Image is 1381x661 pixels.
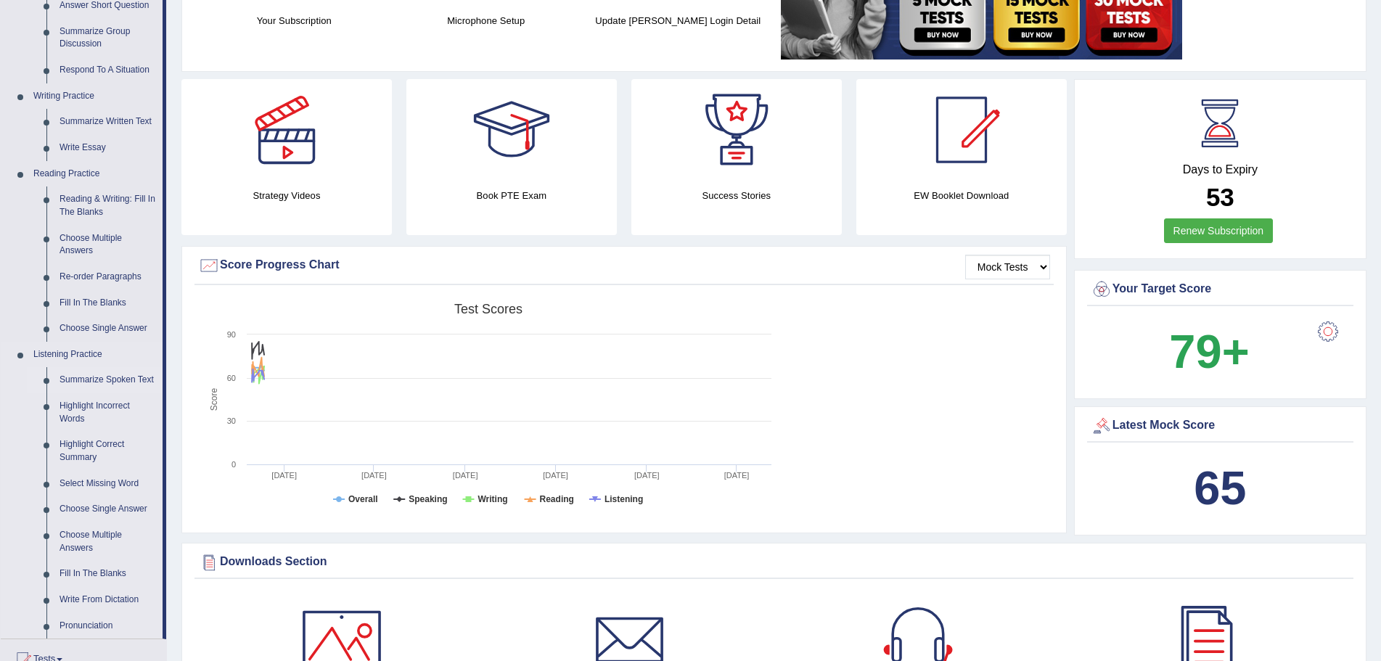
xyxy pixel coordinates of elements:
[631,188,842,203] h4: Success Stories
[198,551,1350,573] div: Downloads Section
[53,393,163,432] a: Highlight Incorrect Words
[227,374,236,382] text: 60
[53,496,163,522] a: Choose Single Answer
[605,494,643,504] tspan: Listening
[231,460,236,469] text: 0
[478,494,507,504] tspan: Writing
[53,135,163,161] a: Write Essay
[53,226,163,264] a: Choose Multiple Answers
[409,494,447,504] tspan: Speaking
[181,188,392,203] h4: Strategy Videos
[209,388,219,411] tspan: Score
[1206,183,1234,211] b: 53
[361,471,387,480] tspan: [DATE]
[1169,325,1249,378] b: 79+
[53,186,163,225] a: Reading & Writing: Fill In The Blanks
[1194,461,1246,514] b: 65
[53,471,163,497] a: Select Missing Word
[348,494,378,504] tspan: Overall
[540,494,574,504] tspan: Reading
[53,19,163,57] a: Summarize Group Discussion
[27,342,163,368] a: Listening Practice
[454,302,523,316] tspan: Test scores
[271,471,297,480] tspan: [DATE]
[1091,415,1350,437] div: Latest Mock Score
[205,13,382,28] h4: Your Subscription
[53,432,163,470] a: Highlight Correct Summary
[406,188,617,203] h4: Book PTE Exam
[397,13,574,28] h4: Microphone Setup
[27,161,163,187] a: Reading Practice
[53,290,163,316] a: Fill In The Blanks
[589,13,766,28] h4: Update [PERSON_NAME] Login Detail
[634,471,660,480] tspan: [DATE]
[724,471,750,480] tspan: [DATE]
[198,255,1050,276] div: Score Progress Chart
[53,367,163,393] a: Summarize Spoken Text
[1091,279,1350,300] div: Your Target Score
[1164,218,1274,243] a: Renew Subscription
[53,316,163,342] a: Choose Single Answer
[53,109,163,135] a: Summarize Written Text
[543,471,568,480] tspan: [DATE]
[856,188,1067,203] h4: EW Booklet Download
[53,561,163,587] a: Fill In The Blanks
[227,330,236,339] text: 90
[53,587,163,613] a: Write From Dictation
[53,57,163,83] a: Respond To A Situation
[27,83,163,110] a: Writing Practice
[227,416,236,425] text: 30
[453,471,478,480] tspan: [DATE]
[1091,163,1350,176] h4: Days to Expiry
[53,613,163,639] a: Pronunciation
[53,522,163,561] a: Choose Multiple Answers
[53,264,163,290] a: Re-order Paragraphs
